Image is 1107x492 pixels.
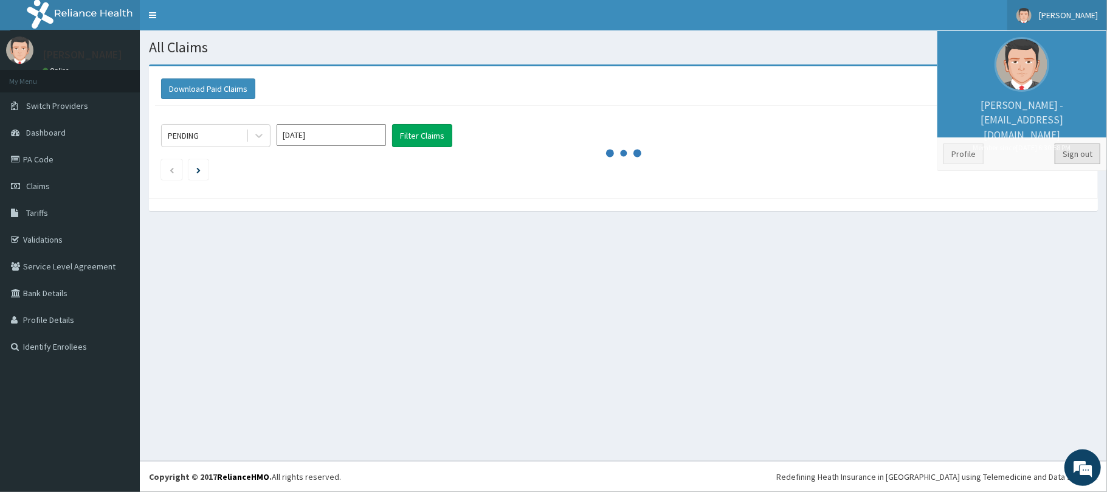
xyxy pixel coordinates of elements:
[149,40,1098,55] h1: All Claims
[995,37,1049,92] img: User Image
[196,164,201,175] a: Next page
[1016,8,1032,23] img: User Image
[140,461,1107,492] footer: All rights reserved.
[6,36,33,64] img: User Image
[217,471,269,482] a: RelianceHMO
[26,100,88,111] span: Switch Providers
[43,66,72,75] a: Online
[168,130,199,142] div: PENDING
[776,471,1098,483] div: Redefining Heath Insurance in [GEOGRAPHIC_DATA] using Telemedicine and Data Science!
[161,78,255,99] button: Download Paid Claims
[943,142,1100,153] small: Member since [DATE] 6:30:58 PM
[26,127,66,138] span: Dashboard
[277,124,386,146] input: Select Month and Year
[6,332,232,375] textarea: Type your message and hit 'Enter'
[605,135,642,172] svg: audio-loading
[943,98,1100,153] p: [PERSON_NAME] - [EMAIL_ADDRESS][DOMAIN_NAME]
[392,124,452,147] button: Filter Claims
[149,471,272,482] strong: Copyright © 2017 .
[63,68,204,84] div: Chat with us now
[71,153,168,276] span: We're online!
[22,61,49,91] img: d_794563401_company_1708531726252_794563401
[943,144,984,164] a: Profile
[26,181,50,192] span: Claims
[26,207,48,218] span: Tariffs
[1055,144,1100,164] a: Sign out
[169,164,174,175] a: Previous page
[1039,10,1098,21] span: [PERSON_NAME]
[43,49,122,60] p: [PERSON_NAME]
[199,6,229,35] div: Minimize live chat window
